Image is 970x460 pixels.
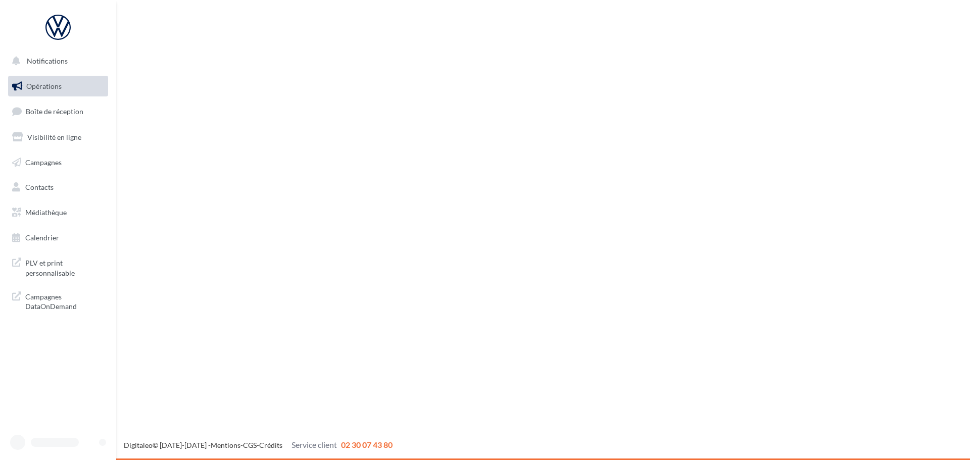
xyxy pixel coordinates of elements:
a: Digitaleo [124,441,153,449]
span: Opérations [26,82,62,90]
a: Mentions [211,441,240,449]
span: Service client [292,440,337,449]
span: © [DATE]-[DATE] - - - [124,441,393,449]
span: Campagnes DataOnDemand [25,290,104,312]
a: Crédits [259,441,282,449]
a: Calendrier [6,227,110,248]
span: Notifications [27,57,68,65]
a: Médiathèque [6,202,110,223]
span: Contacts [25,183,54,191]
a: CGS [243,441,257,449]
a: PLV et print personnalisable [6,252,110,282]
span: Campagnes [25,158,62,166]
a: Boîte de réception [6,100,110,122]
a: Opérations [6,76,110,97]
span: Calendrier [25,233,59,242]
span: 02 30 07 43 80 [341,440,393,449]
a: Contacts [6,177,110,198]
span: Boîte de réception [26,107,83,116]
span: PLV et print personnalisable [25,256,104,278]
a: Campagnes DataOnDemand [6,286,110,316]
button: Notifications [6,50,106,72]
a: Campagnes [6,152,110,173]
span: Médiathèque [25,208,67,217]
a: Visibilité en ligne [6,127,110,148]
span: Visibilité en ligne [27,133,81,141]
